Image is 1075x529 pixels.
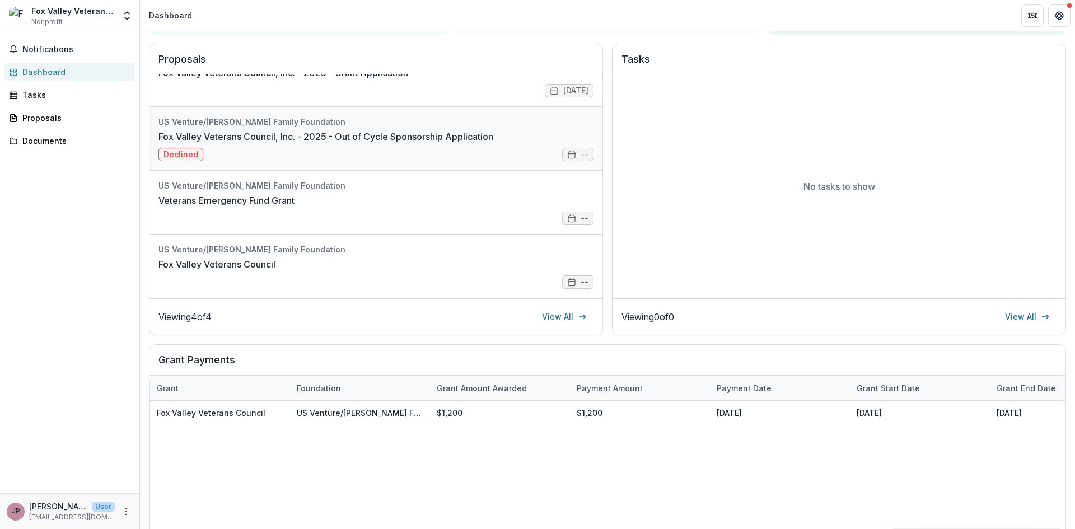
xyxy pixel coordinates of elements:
[990,382,1063,394] div: Grant end date
[119,4,135,27] button: Open entity switcher
[570,376,710,400] div: Payment Amount
[1021,4,1044,27] button: Partners
[803,180,875,193] p: No tasks to show
[4,132,135,150] a: Documents
[158,194,295,207] a: Veterans Emergency Fund Grant
[29,512,115,522] p: [EMAIL_ADDRESS][DOMAIN_NAME]
[621,310,674,324] p: Viewing 0 of 0
[710,382,778,394] div: Payment date
[158,258,275,271] a: Fox Valley Veterans Council
[430,376,570,400] div: Grant amount awarded
[29,500,87,512] p: [PERSON_NAME]
[149,10,192,21] div: Dashboard
[535,308,593,326] a: View All
[710,401,850,425] div: [DATE]
[850,382,927,394] div: Grant start date
[998,308,1057,326] a: View All
[290,376,430,400] div: Foundation
[31,5,115,17] div: Fox Valley Veterans Council, Inc.
[850,376,990,400] div: Grant start date
[157,408,265,418] a: Fox Valley Veterans Council
[9,7,27,25] img: Fox Valley Veterans Council, Inc.
[22,135,126,147] div: Documents
[158,66,408,79] a: Fox Valley Veterans Council, Inc. - 2025 - Grant Application
[4,86,135,104] a: Tasks
[22,45,130,54] span: Notifications
[297,406,423,419] p: US Venture/[PERSON_NAME] Family Foundation
[430,382,534,394] div: Grant amount awarded
[290,382,348,394] div: Foundation
[4,63,135,81] a: Dashboard
[158,354,1057,375] h2: Grant Payments
[22,89,126,101] div: Tasks
[570,401,710,425] div: $1,200
[621,53,1057,74] h2: Tasks
[150,376,290,400] div: Grant
[22,112,126,124] div: Proposals
[150,382,185,394] div: Grant
[158,310,212,324] p: Viewing 4 of 4
[12,508,20,515] div: Jonathan Pylypiv
[119,505,133,518] button: More
[710,376,850,400] div: Payment date
[92,502,115,512] p: User
[31,17,63,27] span: Nonprofit
[22,66,126,78] div: Dashboard
[430,401,570,425] div: $1,200
[4,40,135,58] button: Notifications
[570,382,649,394] div: Payment Amount
[144,7,197,24] nav: breadcrumb
[4,109,135,127] a: Proposals
[1048,4,1071,27] button: Get Help
[158,130,493,143] a: Fox Valley Veterans Council, Inc. - 2025 - Out of Cycle Sponsorship Application
[158,53,593,74] h2: Proposals
[850,401,990,425] div: [DATE]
